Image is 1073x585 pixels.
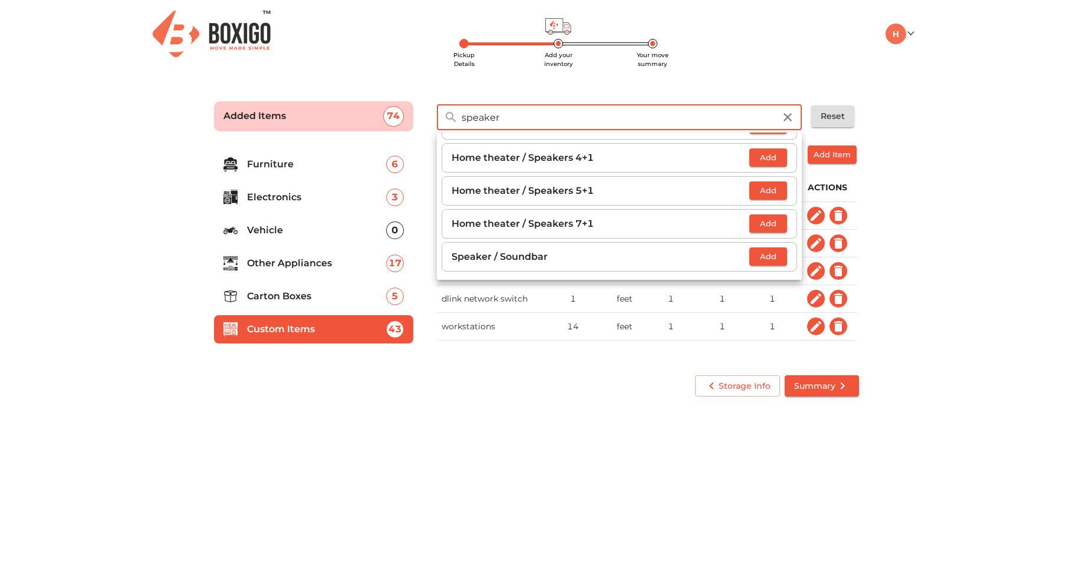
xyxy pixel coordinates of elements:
[807,290,825,308] button: Edit Item
[541,285,605,312] td: 1
[386,287,404,305] div: 5
[386,222,404,239] div: 0
[541,312,605,340] td: 14
[247,289,386,303] p: Carton Boxes
[755,250,781,263] span: Add
[455,105,782,130] input: Search Inventory
[830,262,847,280] button: Delete Item
[437,312,541,340] th: workstations
[830,234,847,252] button: Delete Item
[747,312,798,340] td: 1
[644,312,697,340] td: 1
[749,247,787,266] button: Add
[807,207,825,224] button: Edit Item
[830,318,847,335] button: Delete Item
[697,312,747,340] td: 1
[386,255,404,272] div: 17
[807,318,825,335] button: Edit Item
[437,285,541,312] th: dlink network switch
[247,157,386,171] p: Furniture
[814,148,851,161] span: Add Item
[747,285,798,312] td: 1
[153,11,271,57] img: Boxigo
[755,217,781,230] span: Add
[386,320,404,338] div: 43
[755,184,781,197] span: Add
[637,51,669,68] span: Your move summary
[749,181,787,200] button: Add
[821,109,845,124] span: Reset
[247,256,386,270] p: Other Appliances
[452,151,749,165] p: Home theater / Speakers 4+1
[830,290,847,308] button: Delete Item
[452,184,749,198] p: Home theater / Speakers 5+1
[452,217,749,231] p: Home theater / Speakers 7+1
[247,223,386,237] p: Vehicle
[605,285,644,312] td: feet
[544,51,573,68] span: Add your inventory
[695,375,780,397] button: Storage Info
[807,234,825,252] button: Edit Item
[794,379,850,394] span: Summary
[785,375,859,397] button: Summary
[247,322,386,336] p: Custom Items
[247,190,386,204] p: Electronics
[605,312,644,340] td: feet
[705,379,771,394] span: Storage Info
[749,148,787,167] button: Add
[830,207,847,224] button: Delete Item
[386,189,404,206] div: 3
[453,51,475,68] span: Pickup Details
[811,105,854,127] button: Reset
[383,106,404,127] div: 74
[386,156,404,173] div: 6
[644,285,697,312] td: 1
[749,214,787,233] button: Add
[808,146,857,164] button: Add Item
[697,285,747,312] td: 1
[452,250,749,264] p: Speaker / Soundbar
[807,262,825,280] button: Edit Item
[755,151,781,164] span: Add
[798,173,857,202] th: Actions
[223,109,383,123] p: Added Items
